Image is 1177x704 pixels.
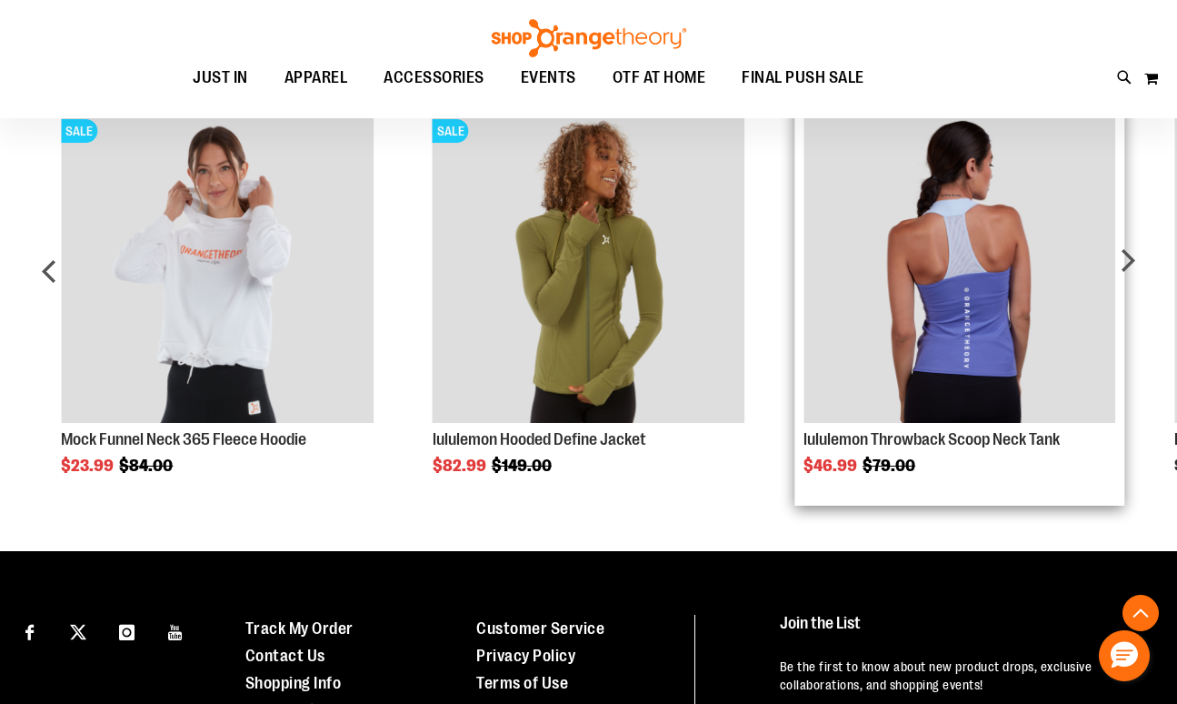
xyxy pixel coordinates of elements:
a: Track My Order [245,619,354,638]
a: Visit our X page [63,615,95,647]
a: Visit our Youtube page [160,615,192,647]
button: Back To Top [1122,595,1159,631]
p: Be the first to know about new product drops, exclusive collaborations, and shopping events! [780,658,1145,694]
img: Product image for Mock Funnel Neck 365 Fleece Hoodie [61,110,373,422]
a: Visit our Instagram page [111,615,143,647]
span: SALE [433,119,469,143]
span: SALE [61,119,97,143]
a: Product Page Link [61,110,373,425]
a: Mock Funnel Neck 365 Fleece Hoodie [61,430,306,448]
span: FINAL PUSH SALE [742,57,864,98]
a: Terms of Use [476,674,568,692]
button: Hello, have a question? Let’s chat. [1099,630,1150,681]
span: $46.99 [803,457,860,475]
img: Product image for lululemon Throwback Scoop Neck Tank [803,110,1115,422]
span: OTF AT HOME [613,57,706,98]
a: APPAREL [266,57,366,98]
a: Product Page Link [433,110,744,425]
div: next [1109,83,1145,473]
a: Shopping Info [245,674,342,692]
span: EVENTS [521,57,576,98]
a: lululemon Hooded Define Jacket [433,430,646,448]
span: ACCESSORIES [384,57,484,98]
a: EVENTS [503,57,594,99]
span: APPAREL [284,57,348,98]
a: Customer Service [476,619,604,638]
a: JUST IN [175,57,266,99]
img: Twitter [70,624,86,640]
a: lululemon Throwback Scoop Neck Tank [803,430,1060,448]
a: Contact Us [245,647,325,665]
img: Shop Orangetheory [489,19,689,57]
a: OTF AT HOME [594,57,724,99]
a: FINAL PUSH SALE [723,57,883,99]
a: Visit our Facebook page [14,615,45,647]
span: $82.99 [433,457,489,475]
a: Product Page Link [803,110,1115,425]
span: $84.00 [119,457,175,475]
a: ACCESSORIES [365,57,503,99]
span: $79.00 [863,457,918,475]
span: $149.00 [492,457,554,475]
span: $23.99 [61,457,116,475]
h4: Join the List [780,615,1145,649]
div: prev [32,83,68,473]
img: Product image for lululemon Hooded Define Jacket [433,110,744,422]
a: Privacy Policy [476,647,575,665]
span: JUST IN [193,57,248,98]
